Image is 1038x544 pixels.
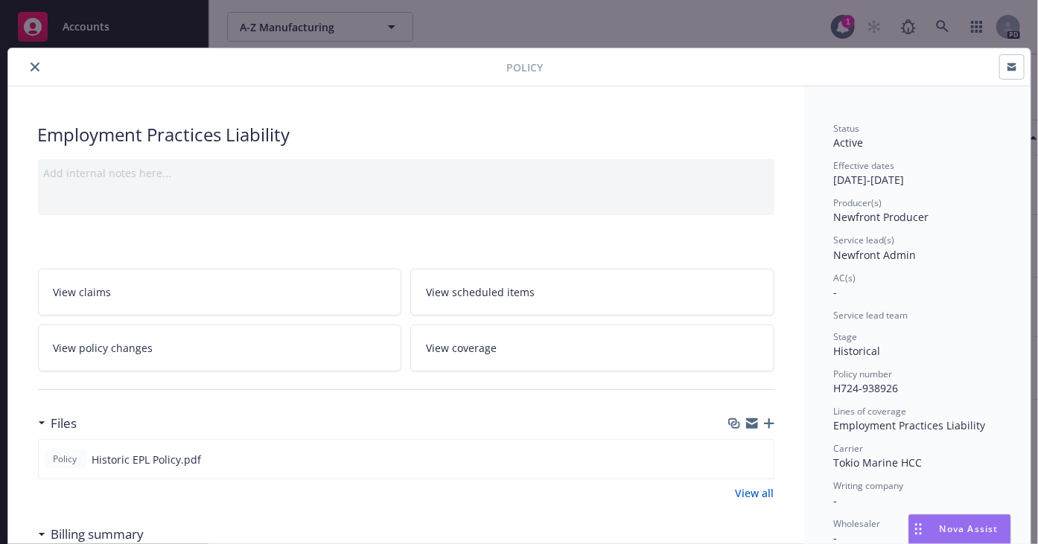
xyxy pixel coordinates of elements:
span: AC(s) [834,272,856,284]
span: Service lead(s) [834,234,895,246]
span: Policy [51,452,80,466]
span: Employment Practices Liability [834,418,986,432]
div: Drag to move [909,515,928,543]
div: Add internal notes here... [44,165,768,181]
div: Billing summary [38,525,144,544]
div: Employment Practices Liability [38,122,774,147]
button: download file [730,452,742,467]
span: Tokio Marine HCC [834,455,923,470]
div: Files [38,414,77,433]
a: View all [736,485,774,501]
span: Policy [507,60,544,75]
span: Historic EPL Policy.pdf [92,452,202,467]
a: View scheduled items [410,269,774,316]
span: Effective dates [834,159,895,172]
span: Policy number [834,368,893,380]
span: Nova Assist [940,522,999,535]
span: Newfront Admin [834,248,917,262]
span: Wholesaler [834,517,881,530]
span: - [834,285,838,299]
a: View policy changes [38,324,402,371]
span: Active [834,135,864,150]
span: - [834,493,838,508]
button: preview file [754,452,768,467]
span: Lines of coverage [834,405,907,417]
span: Service lead team [834,309,908,321]
div: [DATE] - [DATE] [834,159,1001,188]
span: Status [834,122,860,135]
button: Nova Assist [908,514,1011,544]
h3: Files [51,414,77,433]
span: View policy changes [54,340,153,356]
span: Producer(s) [834,196,882,209]
span: Newfront Producer [834,210,929,224]
h3: Billing summary [51,525,144,544]
span: View claims [54,284,112,300]
span: Carrier [834,442,864,455]
a: View claims [38,269,402,316]
span: H724-938926 [834,381,899,395]
a: View coverage [410,324,774,371]
span: Writing company [834,479,904,492]
span: View scheduled items [426,284,535,300]
span: Stage [834,330,858,343]
span: Historical [834,344,881,358]
span: View coverage [426,340,497,356]
button: close [26,58,44,76]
